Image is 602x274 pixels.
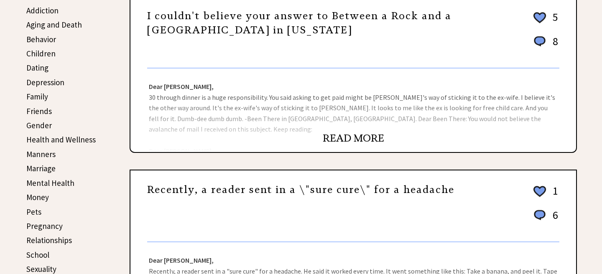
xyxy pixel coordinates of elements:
a: Friends [26,106,52,116]
td: 8 [548,34,559,56]
img: message_round%201.png [532,35,547,48]
td: 5 [548,10,559,33]
a: Health and Wellness [26,134,96,145]
a: Dating [26,63,48,73]
a: Mental Health [26,178,74,188]
a: Money [26,192,49,202]
a: Relationships [26,235,72,245]
a: Family [26,91,48,101]
a: Children [26,48,56,58]
a: School [26,250,49,260]
img: message_round%201.png [532,208,547,222]
a: Sexuality [26,264,56,274]
a: I couldn't believe your answer to Between a Rock and a [GEOGRAPHIC_DATA] in [US_STATE] [147,10,451,36]
td: 6 [548,208,559,230]
a: Aging and Death [26,20,82,30]
div: 30 through dinner is a huge responsibility. You said asking to get paid might be [PERSON_NAME]'s ... [130,68,576,152]
td: 1 [548,184,559,207]
img: heart_outline%202.png [532,10,547,25]
img: heart_outline%202.png [532,184,547,199]
a: Addiction [26,5,59,15]
a: Gender [26,120,52,130]
a: READ MORE [323,132,384,145]
a: Depression [26,77,64,87]
a: Pets [26,207,41,217]
a: Pregnancy [26,221,63,231]
strong: Dear [PERSON_NAME], [149,256,214,264]
a: Manners [26,149,56,159]
a: Behavior [26,34,56,44]
a: Recently, a reader sent in a \"sure cure\" for a headache [147,183,454,196]
a: Marriage [26,163,56,173]
strong: Dear [PERSON_NAME], [149,82,214,91]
